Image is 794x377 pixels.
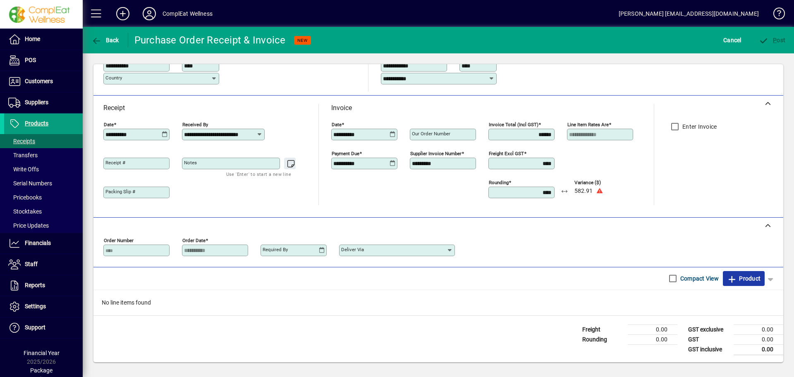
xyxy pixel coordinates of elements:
[93,290,783,315] div: No line items found
[91,37,119,43] span: Back
[25,261,38,267] span: Staff
[721,33,744,48] button: Cancel
[25,36,40,42] span: Home
[332,151,359,156] mat-label: Payment due
[110,6,136,21] button: Add
[226,169,291,179] mat-hint: Use 'Enter' to start a new line
[628,324,677,334] td: 0.00
[4,134,83,148] a: Receipts
[25,120,48,127] span: Products
[182,238,206,243] mat-label: Order date
[105,75,122,81] mat-label: Country
[24,350,60,356] span: Financial Year
[4,71,83,92] a: Customers
[574,188,593,195] span: 582.91
[684,324,734,334] td: GST exclusive
[4,254,83,275] a: Staff
[8,152,38,158] span: Transfers
[767,2,784,29] a: Knowledge Base
[4,162,83,176] a: Write Offs
[263,247,288,252] mat-label: Required by
[412,131,450,137] mat-label: Our order number
[4,190,83,204] a: Pricebooks
[4,204,83,219] a: Stocktakes
[182,122,208,127] mat-label: Received by
[8,138,35,144] span: Receipts
[105,189,135,195] mat-label: Packing Slip #
[4,317,83,338] a: Support
[134,34,286,47] div: Purchase Order Receipt & Invoice
[83,33,128,48] app-page-header-button: Back
[25,78,53,84] span: Customers
[679,274,719,283] label: Compact View
[25,324,45,331] span: Support
[734,334,783,344] td: 0.00
[578,324,628,334] td: Freight
[332,122,342,127] mat-label: Date
[4,50,83,71] a: POS
[773,37,777,43] span: P
[30,367,53,374] span: Package
[723,34,741,47] span: Cancel
[4,29,83,50] a: Home
[4,233,83,254] a: Financials
[734,344,783,355] td: 0.00
[489,122,538,127] mat-label: Invoice Total (incl GST)
[681,122,717,131] label: Enter Invoice
[105,160,125,166] mat-label: Receipt #
[757,33,788,48] button: Post
[8,208,42,215] span: Stocktakes
[567,122,609,127] mat-label: Line item rates are
[684,334,734,344] td: GST
[489,151,524,156] mat-label: Freight excl GST
[4,176,83,190] a: Serial Numbers
[104,122,114,127] mat-label: Date
[723,271,765,286] button: Product
[759,37,786,43] span: ost
[4,275,83,296] a: Reports
[619,7,759,20] div: [PERSON_NAME] [EMAIL_ADDRESS][DOMAIN_NAME]
[628,334,677,344] td: 0.00
[574,180,624,185] span: Variance ($)
[136,6,163,21] button: Profile
[89,33,121,48] button: Back
[8,194,42,201] span: Pricebooks
[104,238,134,243] mat-label: Order number
[4,148,83,162] a: Transfers
[25,303,46,310] span: Settings
[489,180,509,185] mat-label: Rounding
[410,151,462,156] mat-label: Supplier invoice number
[341,247,364,252] mat-label: Deliver via
[184,160,197,166] mat-label: Notes
[25,99,48,106] span: Suppliers
[684,344,734,355] td: GST inclusive
[578,334,628,344] td: Rounding
[8,222,49,229] span: Price Updates
[734,324,783,334] td: 0.00
[4,92,83,113] a: Suppliers
[25,240,51,246] span: Financials
[4,296,83,317] a: Settings
[4,219,83,233] a: Price Updates
[297,38,308,43] span: NEW
[8,180,52,187] span: Serial Numbers
[163,7,213,20] div: ComplEat Wellness
[25,57,36,63] span: POS
[25,282,45,288] span: Reports
[727,272,761,285] span: Product
[8,166,39,173] span: Write Offs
